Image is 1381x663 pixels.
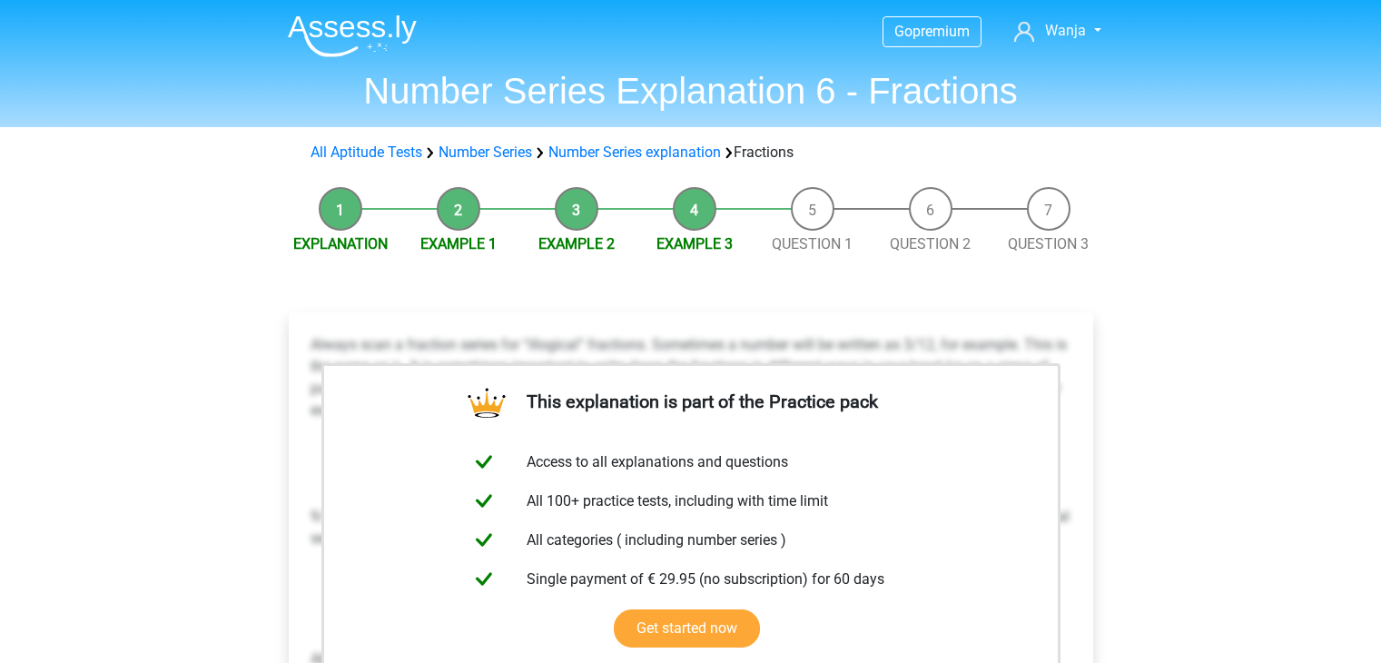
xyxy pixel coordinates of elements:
[311,436,629,506] img: Fractions_example_3_1.png
[1007,20,1108,42] a: Wanja
[303,142,1079,163] div: Fractions
[894,23,912,40] span: Go
[1008,235,1089,252] a: Question 3
[656,235,733,252] a: Example 3
[890,235,971,252] a: Question 2
[538,235,615,252] a: Example 2
[614,609,760,648] a: Get started now
[273,69,1109,113] h1: Number Series Explanation 6 - Fractions
[548,143,721,161] a: Number Series explanation
[293,235,388,252] a: Explanation
[288,15,417,57] img: Assessly
[1045,22,1086,39] span: Wanja
[311,506,1071,549] p: 9/15? Why not 3/5 or 6/10? Furthermore, there is no clear pattern at first glance. Rewrite the fr...
[439,143,532,161] a: Number Series
[311,334,1071,421] p: Always scan a fraction series for “illogical” fractions. Sometimes a number will be written as 3/...
[311,143,422,161] a: All Aptitude Tests
[912,23,970,40] span: premium
[311,564,629,634] img: Fractions_example_3_2.png
[772,235,853,252] a: Question 1
[883,19,981,44] a: Gopremium
[420,235,497,252] a: Example 1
